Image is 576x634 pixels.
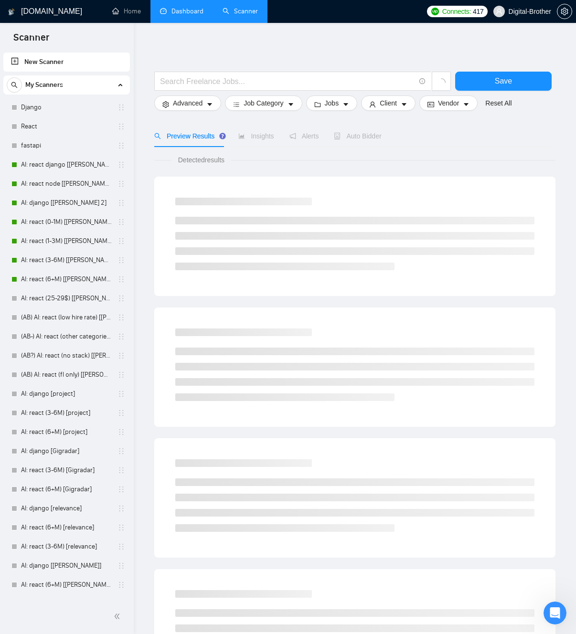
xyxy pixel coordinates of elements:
span: holder [117,466,125,474]
a: AI: django [Gigradar] [21,442,112,461]
a: AI: react (6+M) [[PERSON_NAME]] [21,575,112,594]
span: Alerts [289,132,319,140]
input: Search Freelance Jobs... [160,75,415,87]
span: holder [117,161,125,169]
span: area-chart [238,133,245,139]
span: holder [117,524,125,531]
span: caret-down [463,101,469,108]
span: folder [314,101,321,108]
span: holder [117,218,125,226]
span: holder [117,409,125,417]
li: New Scanner [3,53,130,72]
a: Django [21,98,112,117]
a: AI: react (6+M) [project] [21,423,112,442]
span: setting [162,101,169,108]
a: fastapi [21,136,112,155]
a: setting [557,8,572,15]
span: double-left [114,612,123,621]
a: AI: react (6+M) [relevance] [21,518,112,537]
button: setting [557,4,572,19]
a: Reset All [485,98,512,108]
span: Advanced [173,98,203,108]
span: Preview Results [154,132,223,140]
span: Save [495,75,512,87]
span: user [496,8,502,15]
span: holder [117,543,125,550]
span: holder [117,123,125,130]
a: AI: react (6+M) [[PERSON_NAME] 2] [21,270,112,289]
span: idcard [427,101,434,108]
a: AI: react (3-6M) [project] [21,403,112,423]
span: caret-down [342,101,349,108]
iframe: Intercom live chat [544,602,566,624]
img: upwork-logo.png [431,8,439,15]
button: barsJob Categorycaret-down [225,95,302,111]
button: folderJobscaret-down [306,95,358,111]
a: (AB) AI: react (fl only) [[PERSON_NAME] 2] [21,365,112,384]
a: New Scanner [11,53,122,72]
span: holder [117,275,125,283]
a: (AB) AI: react (low hire rate) [[PERSON_NAME] 2] [21,308,112,327]
span: caret-down [206,101,213,108]
span: search [7,82,21,88]
a: React [21,117,112,136]
span: Insights [238,132,274,140]
span: Client [380,98,397,108]
span: 417 [473,6,483,17]
span: holder [117,237,125,245]
span: bars [233,101,240,108]
a: AI: react (0-1M) [[PERSON_NAME] 2] [21,212,112,232]
button: idcardVendorcaret-down [419,95,478,111]
span: holder [117,505,125,512]
span: holder [117,371,125,379]
a: AI: react (6+M) [Gigradar] [21,480,112,499]
a: AI: react django [[PERSON_NAME] 2] [21,155,112,174]
span: holder [117,199,125,207]
span: holder [117,352,125,359]
span: holder [117,256,125,264]
a: AI: react (3-6M) [[PERSON_NAME]] excludes [21,594,112,613]
a: AI: react node [[PERSON_NAME] 2] [21,174,112,193]
a: AI: react (1-3M) [[PERSON_NAME] 2] [21,232,112,251]
span: holder [117,447,125,455]
span: holder [117,314,125,321]
span: holder [117,486,125,493]
span: Jobs [325,98,339,108]
a: AI: django [project] [21,384,112,403]
span: robot [334,133,341,139]
a: AI: django [[PERSON_NAME] 2] [21,193,112,212]
div: Tooltip anchor [218,132,227,140]
a: homeHome [112,7,141,15]
span: info-circle [419,78,426,85]
span: holder [117,428,125,436]
span: holder [117,104,125,111]
button: userClientcaret-down [361,95,416,111]
span: Auto Bidder [334,132,381,140]
span: holder [117,333,125,340]
span: holder [117,142,125,149]
a: AI: react (3-6M) [relevance] [21,537,112,556]
a: AI: react (3-6M) [[PERSON_NAME] 2] [21,251,112,270]
img: logo [8,4,15,20]
span: caret-down [401,101,407,108]
span: Job Category [244,98,283,108]
a: (AB?) AI: react (no stack) [[PERSON_NAME] 2] [21,346,112,365]
span: My Scanners [25,75,63,95]
button: settingAdvancedcaret-down [154,95,221,111]
span: holder [117,180,125,188]
button: search [7,77,22,93]
span: holder [117,581,125,589]
a: AI: django [[PERSON_NAME]] [21,556,112,575]
span: loading [437,78,446,87]
span: Detected results [171,155,231,165]
span: holder [117,295,125,302]
a: AI: react (25-29$) [[PERSON_NAME] 2] [21,289,112,308]
a: (AB-) AI: react (other categories) [[PERSON_NAME] 2] [21,327,112,346]
span: holder [117,562,125,570]
span: search [154,133,161,139]
span: Scanner [6,31,57,51]
span: Vendor [438,98,459,108]
span: user [369,101,376,108]
button: Save [455,72,552,91]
